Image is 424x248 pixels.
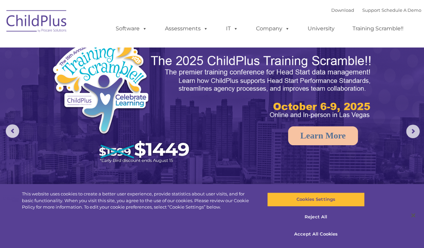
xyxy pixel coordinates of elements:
font: | [331,7,421,13]
button: Close [406,208,421,223]
a: Download [331,7,354,13]
a: University [301,22,341,35]
a: Company [249,22,296,35]
button: Reject All [267,210,365,224]
a: IT [219,22,245,35]
a: Training Scramble!! [346,22,410,35]
a: Schedule A Demo [381,7,421,13]
button: Accept All Cookies [267,227,365,241]
a: Support [362,7,380,13]
img: ChildPlus by Procare Solutions [3,5,70,39]
a: Assessments [158,22,215,35]
span: Phone number [94,72,122,77]
button: Cookies Settings [267,192,365,207]
span: Last name [94,44,114,50]
a: Learn More [288,126,358,145]
div: This website uses cookies to create a better user experience, provide statistics about user visit... [22,191,254,211]
a: Software [109,22,154,35]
